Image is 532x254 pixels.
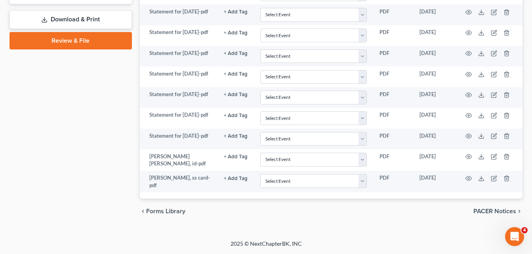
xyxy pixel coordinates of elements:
[140,25,218,46] td: Statement for [DATE]-pdf
[373,87,413,108] td: PDF
[10,10,132,29] a: Download & Print
[224,70,248,78] a: + Add Tag
[373,129,413,149] td: PDF
[140,149,218,171] td: [PERSON_NAME] [PERSON_NAME], id-pdf
[373,66,413,87] td: PDF
[413,46,456,66] td: [DATE]
[373,149,413,171] td: PDF
[473,208,522,214] button: PACER Notices chevron_right
[413,171,456,193] td: [DATE]
[224,28,248,36] a: + Add Tag
[140,4,218,25] td: Statement for [DATE]-pdf
[140,208,185,214] button: chevron_left Forms Library
[224,154,248,159] button: + Add Tag
[413,25,456,46] td: [DATE]
[505,227,524,246] iframe: Intercom live chat
[373,46,413,66] td: PDF
[224,111,248,119] a: + Add Tag
[373,4,413,25] td: PDF
[413,149,456,171] td: [DATE]
[40,240,492,254] div: 2025 © NextChapterBK, INC
[473,208,516,214] span: PACER Notices
[516,208,522,214] i: chevron_right
[224,30,248,36] button: + Add Tag
[413,129,456,149] td: [DATE]
[140,87,218,108] td: Statement for [DATE]-pdf
[140,171,218,193] td: [PERSON_NAME], ss card-pdf
[140,46,218,66] td: Statement for [DATE]-pdf
[224,132,248,140] a: + Add Tag
[224,174,248,182] a: + Add Tag
[521,227,528,233] span: 4
[413,66,456,87] td: [DATE]
[224,51,248,56] button: + Add Tag
[413,4,456,25] td: [DATE]
[373,171,413,193] td: PDF
[224,176,248,181] button: + Add Tag
[373,108,413,129] td: PDF
[224,153,248,160] a: + Add Tag
[224,134,248,139] button: + Add Tag
[10,32,132,49] a: Review & File
[224,92,248,97] button: + Add Tag
[413,87,456,108] td: [DATE]
[224,49,248,57] a: + Add Tag
[224,8,248,15] a: + Add Tag
[224,9,248,15] button: + Add Tag
[146,208,185,214] span: Forms Library
[413,108,456,129] td: [DATE]
[140,66,218,87] td: Statement for [DATE]-pdf
[224,113,248,118] button: + Add Tag
[224,91,248,98] a: + Add Tag
[373,25,413,46] td: PDF
[140,108,218,129] td: Statement for [DATE]-pdf
[224,72,248,77] button: + Add Tag
[140,208,146,214] i: chevron_left
[140,129,218,149] td: Statement for [DATE]-pdf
